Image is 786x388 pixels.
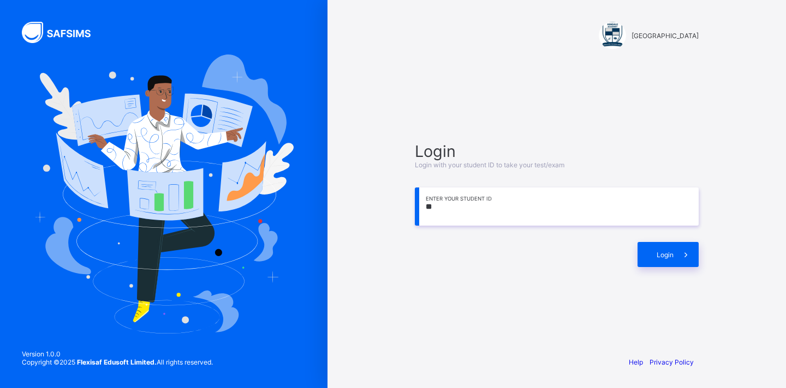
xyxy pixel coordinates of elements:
img: Hero Image [34,54,294,334]
span: Login [415,142,699,161]
strong: Flexisaf Edusoft Limited. [77,358,157,366]
span: [GEOGRAPHIC_DATA] [632,32,699,40]
span: Copyright © 2025 All rights reserved. [22,358,213,366]
a: Privacy Policy [650,358,694,366]
a: Help [629,358,643,366]
img: SAFSIMS Logo [22,22,104,43]
span: Login with your student ID to take your test/exam [415,161,564,169]
span: Version 1.0.0 [22,350,213,358]
span: Login [657,251,674,259]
